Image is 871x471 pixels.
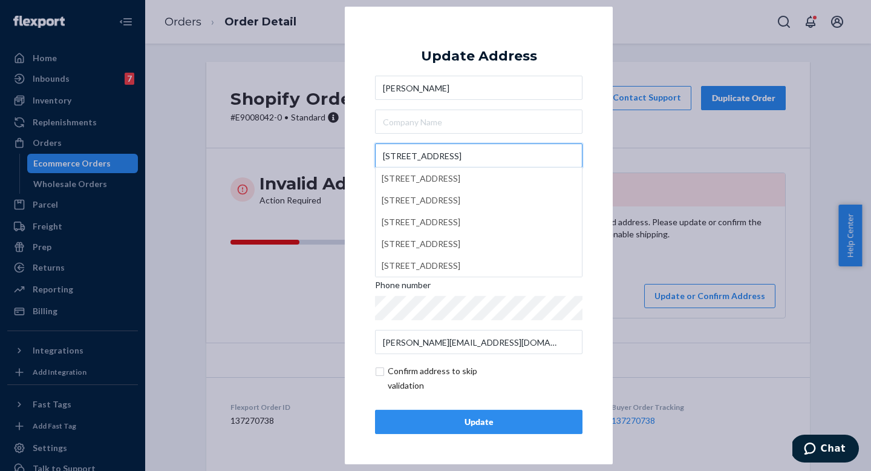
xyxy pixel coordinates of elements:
[375,330,582,354] input: Email (Only Required for International)
[375,279,431,296] span: Phone number
[375,143,582,168] input: [STREET_ADDRESS][STREET_ADDRESS][STREET_ADDRESS][STREET_ADDRESS][STREET_ADDRESS]
[382,168,576,189] div: [STREET_ADDRESS]
[792,435,859,465] iframe: Opens a widget where you can chat to one of our agents
[375,110,582,134] input: Company Name
[382,211,576,233] div: [STREET_ADDRESS]
[375,76,582,100] input: First & Last Name
[385,416,572,428] div: Update
[382,189,576,211] div: [STREET_ADDRESS]
[375,410,582,434] button: Update
[421,49,537,64] div: Update Address
[382,233,576,255] div: [STREET_ADDRESS]
[382,255,576,277] div: [STREET_ADDRESS]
